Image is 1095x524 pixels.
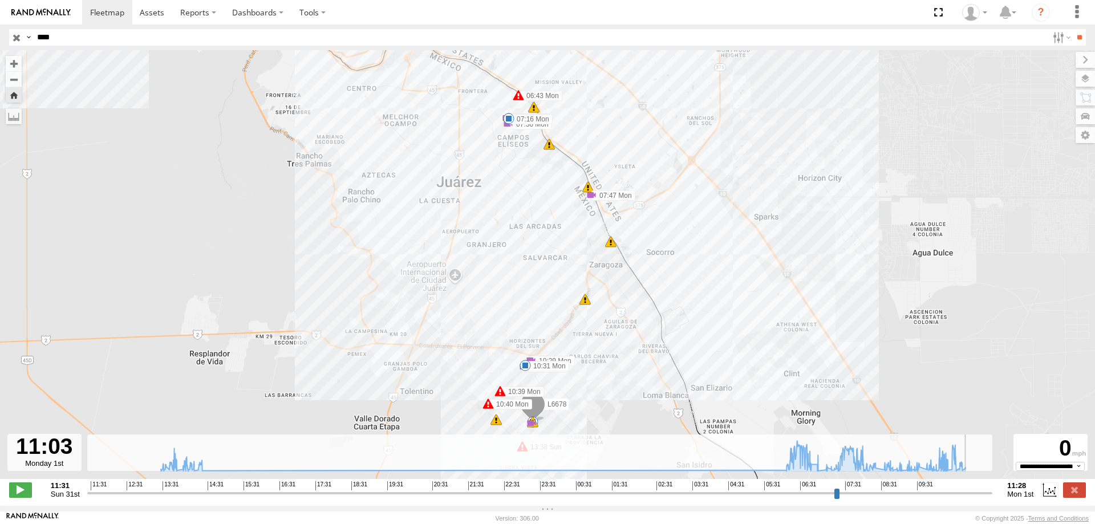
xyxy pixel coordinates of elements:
span: 20:31 [432,481,448,490]
label: Search Query [24,29,33,46]
label: 10:37 Mon [524,362,568,372]
i: ? [1032,3,1050,22]
span: 09:31 [917,481,933,490]
span: 17:31 [315,481,331,490]
img: rand-logo.svg [11,9,71,17]
span: 11:31 [91,481,107,490]
label: 10:29 Mon [531,356,575,366]
span: 05:31 [764,481,780,490]
div: 0 [1015,436,1086,462]
span: 22:31 [504,481,520,490]
div: 6 [605,236,617,247]
label: 10:31 Mon [525,361,569,371]
span: 07:31 [845,481,861,490]
strong: 11:31 [51,481,80,490]
label: Measure [6,108,22,124]
div: Version: 306.00 [496,515,539,522]
span: 00:31 [576,481,592,490]
label: Play/Stop [9,482,32,497]
button: Zoom in [6,56,22,71]
div: 8 [544,139,555,150]
label: 10:40 Mon [488,399,532,409]
div: 64 [524,357,535,368]
span: 01:31 [612,481,628,490]
span: 19:31 [387,481,403,490]
span: 18:31 [351,481,367,490]
div: 298 [527,416,538,428]
label: 07:47 Mon [591,190,635,201]
span: 06:31 [800,481,816,490]
span: Sun 31st Aug 2025 [51,490,80,498]
button: Zoom out [6,71,22,87]
div: MANUEL HERNANDEZ [958,4,991,21]
span: Mon 1st Sep 2025 [1007,490,1033,498]
span: 14:31 [208,481,224,490]
div: 81 [528,101,540,113]
span: 08:31 [881,481,897,490]
span: 15:31 [244,481,259,490]
label: 07:16 Mon [509,114,553,124]
button: Zoom Home [6,87,22,103]
span: 13:31 [163,481,179,490]
span: 23:31 [540,481,556,490]
span: 16:31 [279,481,295,490]
label: Search Filter Options [1048,29,1073,46]
span: 03:31 [692,481,708,490]
a: Terms and Conditions [1028,515,1089,522]
div: 8 [579,294,591,305]
div: © Copyright 2025 - [975,515,1089,522]
label: Map Settings [1076,127,1095,143]
label: 06:43 Mon [518,91,562,101]
div: 8 [582,181,594,193]
label: 07:36 Mon [508,119,552,129]
span: L6678 [547,400,566,408]
label: Close [1063,482,1086,497]
span: 12:31 [127,481,143,490]
span: 21:31 [468,481,484,490]
span: 04:31 [728,481,744,490]
label: 06:59 Mon [507,113,551,124]
span: 02:31 [656,481,672,490]
strong: 11:28 [1007,481,1033,490]
label: 10:39 Mon [500,387,544,397]
a: Visit our Website [6,513,59,524]
div: 14 [526,417,537,429]
div: 38 [490,414,502,425]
